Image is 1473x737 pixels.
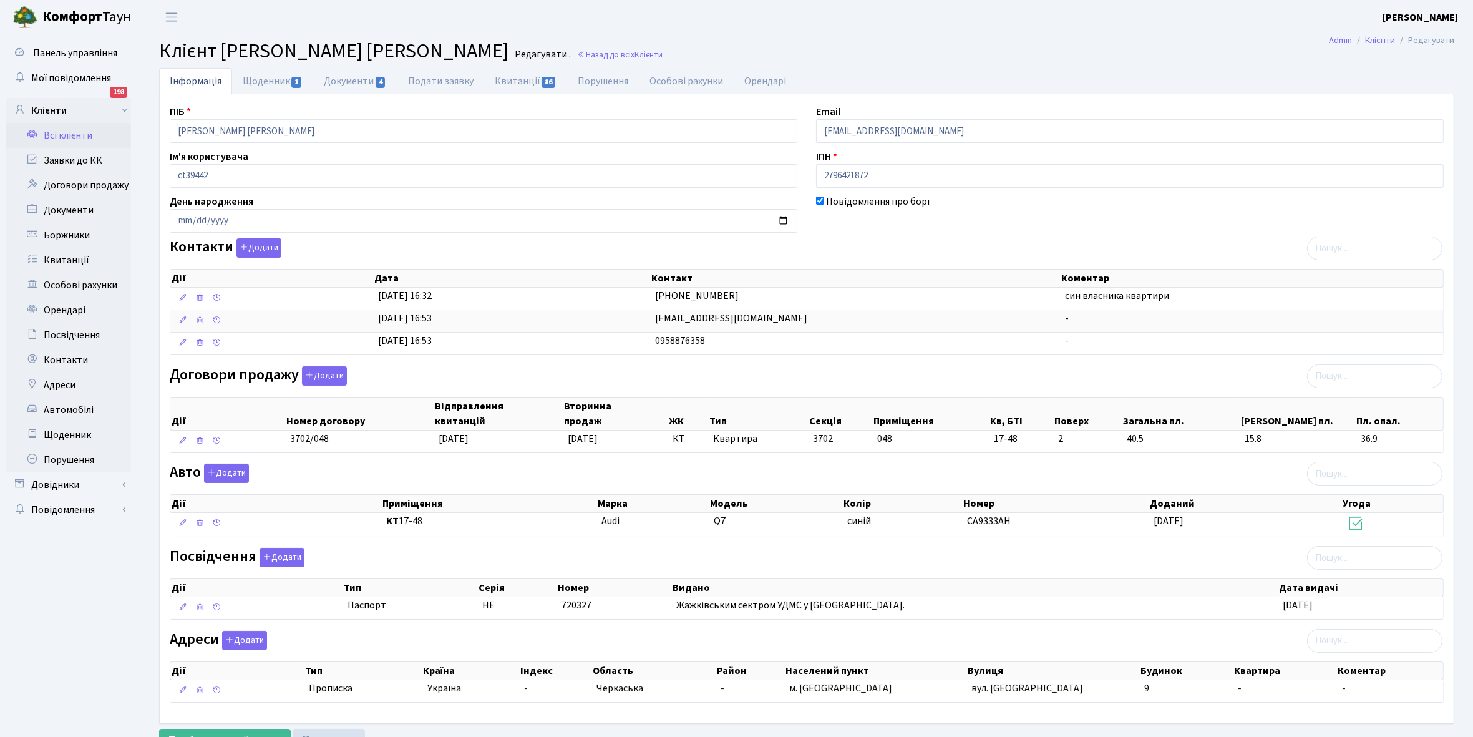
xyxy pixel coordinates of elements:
th: Тип [343,579,477,597]
span: Мої повідомлення [31,71,111,85]
label: Контакти [170,238,281,258]
span: Україна [427,681,514,696]
span: [PHONE_NUMBER] [655,289,739,303]
span: Audi [601,514,620,528]
th: Угода [1342,495,1443,512]
th: Секція [808,398,872,430]
a: Клієнти [1365,34,1395,47]
th: Дата видачі [1278,579,1442,597]
span: [DATE] 16:32 [378,289,432,303]
th: Номер [557,579,671,597]
b: [PERSON_NAME] [1383,11,1458,24]
span: 15.8 [1245,432,1350,446]
a: Інформація [159,68,232,94]
a: Мої повідомлення198 [6,66,131,90]
th: Область [591,662,716,680]
label: Ім'я користувача [170,149,248,164]
a: Заявки до КК [6,148,131,173]
span: - [1342,681,1346,695]
a: Подати заявку [397,68,484,94]
th: Колір [842,495,962,512]
th: Контакт [650,270,1060,287]
th: Поверх [1053,398,1122,430]
th: Індекс [519,662,591,680]
a: Квитанції [6,248,131,273]
input: Пошук... [1307,546,1442,570]
th: Район [716,662,784,680]
a: Панель управління [6,41,131,66]
a: Всі клієнти [6,123,131,148]
th: Приміщення [872,398,989,430]
a: [PERSON_NAME] [1383,10,1458,25]
label: Адреси [170,631,267,650]
th: Марка [596,495,709,512]
a: Додати [201,462,249,484]
span: 86 [542,77,555,88]
span: [EMAIL_ADDRESS][DOMAIN_NAME] [655,311,807,325]
span: 048 [877,432,892,446]
th: ЖК [668,398,708,430]
span: КТ [673,432,704,446]
a: Особові рахунки [6,273,131,298]
span: - [1066,311,1069,325]
a: Порушення [567,68,639,94]
th: Дії [170,398,285,430]
a: Щоденник [232,68,313,94]
span: [DATE] [1283,598,1313,612]
span: [DATE] [1154,514,1184,528]
span: 17-48 [386,514,591,529]
label: ПІБ [170,104,191,119]
a: Щоденник [6,422,131,447]
span: 720327 [561,598,591,612]
span: Черкаська [596,681,643,695]
span: - [524,681,528,695]
th: Коментар [1060,270,1442,287]
span: - [1066,334,1069,348]
a: Порушення [6,447,131,472]
b: Комфорт [42,7,102,27]
a: Орендарі [734,68,797,94]
a: Клієнти [6,98,131,123]
span: 40.5 [1127,432,1235,446]
span: 1 [291,77,301,88]
a: Документи [313,68,397,94]
label: Посвідчення [170,548,304,567]
label: Договори продажу [170,366,347,386]
span: НЕ [482,598,495,612]
span: 3702 [813,432,833,446]
a: Адреси [6,373,131,398]
th: Номер договору [285,398,434,430]
label: Email [816,104,840,119]
span: 2 [1058,432,1117,446]
small: Редагувати . [512,49,571,61]
th: Дії [170,270,373,287]
th: Дата [373,270,650,287]
span: Квартира [714,432,804,446]
span: м. [GEOGRAPHIC_DATA] [789,681,892,695]
span: вул. [GEOGRAPHIC_DATA] [971,681,1083,695]
button: Посвідчення [260,548,304,567]
button: Переключити навігацію [156,7,187,27]
nav: breadcrumb [1310,27,1473,54]
a: Назад до всіхКлієнти [577,49,663,61]
a: Додати [299,364,347,386]
span: 36.9 [1361,432,1438,446]
a: Посвідчення [6,323,131,348]
th: Серія [477,579,557,597]
a: Контакти [6,348,131,373]
span: Панель управління [33,46,117,60]
th: Дії [170,495,381,512]
span: [DATE] [568,432,598,446]
input: Пошук... [1307,462,1442,486]
span: - [1238,681,1242,695]
button: Контакти [236,238,281,258]
th: Будинок [1139,662,1233,680]
span: Прописка [309,681,352,696]
span: 4 [376,77,386,88]
label: День народження [170,194,253,209]
span: синій [847,514,871,528]
a: Особові рахунки [639,68,734,94]
img: logo.png [12,5,37,30]
th: Тип [708,398,808,430]
li: Редагувати [1395,34,1454,47]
